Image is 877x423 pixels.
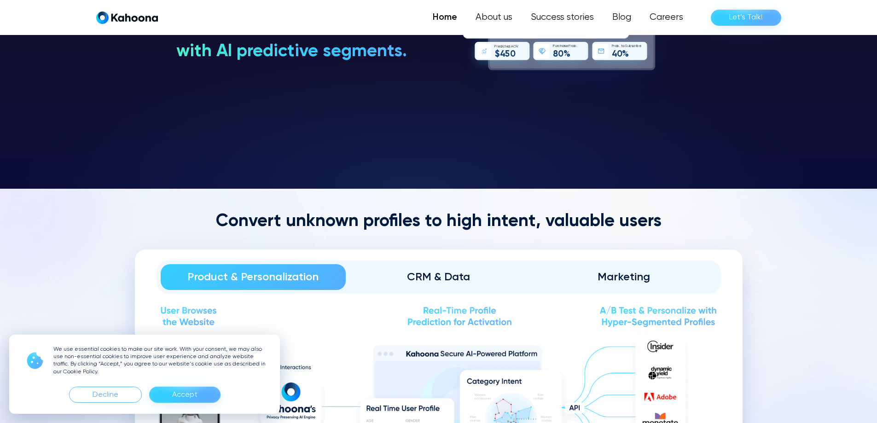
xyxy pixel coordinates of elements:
text: S [625,45,627,48]
text: o [615,45,617,48]
text: b [617,45,619,48]
text: 5 [505,50,510,59]
g: 40 [612,50,622,59]
text: e [498,45,500,48]
text: a [562,45,564,48]
text: r [635,45,636,48]
text: e [506,45,508,48]
g: 80 [553,50,563,59]
text: P [611,45,613,48]
text: d [508,45,510,48]
text: b [637,45,639,48]
a: home [96,11,158,24]
text: b [574,45,575,48]
text: 0 [558,50,563,59]
text: o [622,45,624,48]
h3: with AI predictive segments. [176,41,407,63]
text: A [511,45,513,48]
div: Decline [93,388,118,402]
text: 0 [617,50,622,59]
div: Let’s Talk! [729,10,763,25]
g: 450 [500,50,515,59]
text: . [576,45,577,48]
text: r [557,45,558,48]
g: Purchase Prob. [553,45,577,48]
a: About us [466,8,522,27]
a: Success stories [522,8,603,27]
h2: Convert unknown profiles to high intent, valuable users [135,211,743,233]
text: O [513,45,516,48]
text: i [502,45,503,48]
text: o [572,45,574,48]
text: e [566,45,568,48]
text: P [569,45,570,48]
text: % [622,50,629,59]
text: h [560,45,562,48]
text: c [503,45,505,48]
text: u [555,45,557,48]
div: CRM & Data [359,270,518,284]
text: r [496,45,497,48]
a: Blog [603,8,640,27]
text: $ [494,50,499,59]
text: t [621,45,622,48]
text: u [627,45,629,48]
text: i [636,45,637,48]
text: P [494,45,496,48]
text: c [558,45,560,48]
div: Marketing [544,270,704,284]
text: r [614,45,615,48]
text: P [553,45,555,48]
text: r [570,45,571,48]
div: Accept [149,387,221,403]
g: Predicted AOV [494,45,518,48]
a: Let’s Talk! [711,10,781,26]
div: Accept [172,388,197,402]
text: e [639,45,641,48]
p: We use essential cookies to make our site work. With your consent, we may also use non-essential ... [53,346,269,376]
text: % [563,50,570,59]
text: 0 [510,50,515,59]
text: 4 [612,50,617,59]
text: s [564,45,566,48]
text: 4 [500,50,505,59]
text: 8 [553,50,558,59]
text: t [505,45,506,48]
text: b [629,45,631,48]
text: . [619,45,620,48]
text: V [516,45,518,48]
g: Prob. to Subscribe [611,45,641,48]
text: c [633,45,635,48]
div: Product & Personalization [174,270,333,284]
a: Home [424,8,466,27]
text: s [631,45,633,48]
a: Careers [640,8,692,27]
text: d [499,45,502,48]
div: Decline [69,387,142,403]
